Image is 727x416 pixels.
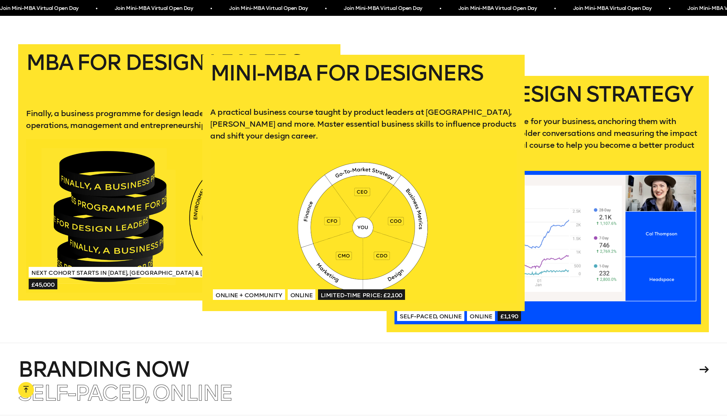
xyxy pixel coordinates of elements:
a: MBA for Design LeadersFinally, a business programme for design leaders. Learn about finance, oper... [18,44,340,301]
h2: MBA for Design Leaders [26,52,333,97]
a: Mini-MBA for DesignersA practical business course taught by product leaders at [GEOGRAPHIC_DATA],... [202,55,525,311]
span: • [440,3,441,15]
a: Product Design StrategyFrom choosing metrics appropriate for your business, anchoring them with h... [387,76,709,332]
span: Online [467,310,495,321]
h4: Branding Now [18,359,697,380]
span: • [96,3,97,15]
span: Limited-time price: £2,100 [318,289,405,300]
span: £45,000 [29,279,57,289]
span: Self-paced, Online [397,310,465,321]
span: £1,190 [498,310,521,321]
h2: Product Design Strategy [394,84,701,105]
span: Online [288,289,316,300]
span: • [554,3,556,15]
p: A practical business course taught by product leaders at [GEOGRAPHIC_DATA], [PERSON_NAME] and mor... [210,106,517,142]
p: Finally, a business programme for design leaders. Learn about finance, operations, management and... [26,108,333,131]
h2: Mini-MBA for Designers [210,63,517,96]
span: • [325,3,327,15]
span: • [669,3,670,15]
span: Self-paced, Online [18,380,232,406]
span: Online + Community [213,289,285,300]
span: • [210,3,212,15]
p: From choosing metrics appropriate for your business, anchoring them with human stories, facilitat... [394,115,701,163]
span: Next Cohort Starts in [DATE], [GEOGRAPHIC_DATA] & [US_STATE] [29,267,236,277]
